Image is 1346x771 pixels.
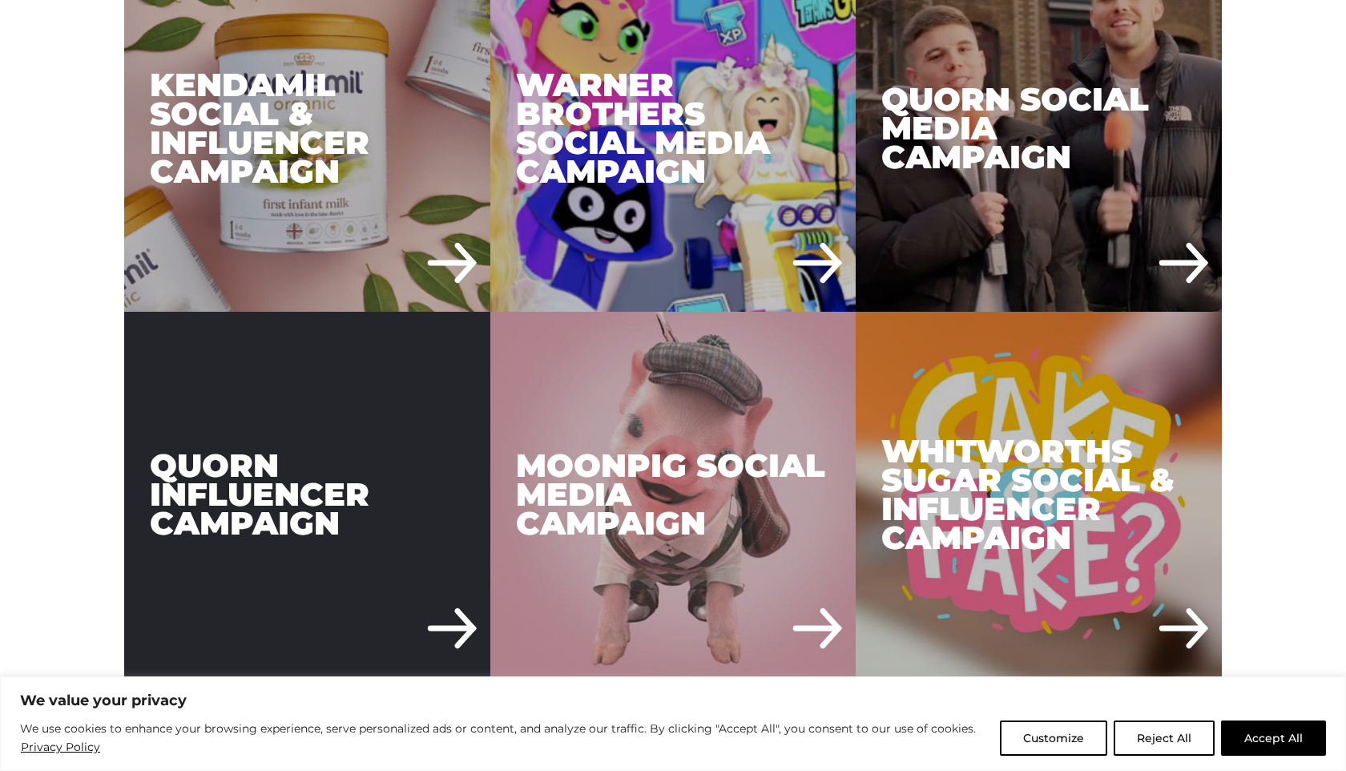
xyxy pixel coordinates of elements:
[20,691,1326,710] p: We value your privacy
[490,312,856,678] div: Moonpig Social Media Campaign
[1114,721,1215,756] button: Reject All
[20,720,988,757] p: We use cookies to enhance your browsing experience, serve personalized ads or content, and analyz...
[1000,721,1107,756] button: Customize
[490,312,856,678] a: Moonpig Social Media Campaign Moonpig Social Media Campaign
[124,312,490,678] div: Quorn Influencer Campaign
[124,312,490,678] a: Quorn Influencer Campaign Quorn Influencer Campaign
[20,737,101,757] a: Privacy Policy
[1221,721,1326,756] button: Accept All
[856,312,1222,678] div: Whitworths Sugar Social & Influencer Campaign
[856,312,1222,678] a: Whitworths Sugar Social & Influencer Campaign Whitworths Sugar Social & Influencer Campaign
